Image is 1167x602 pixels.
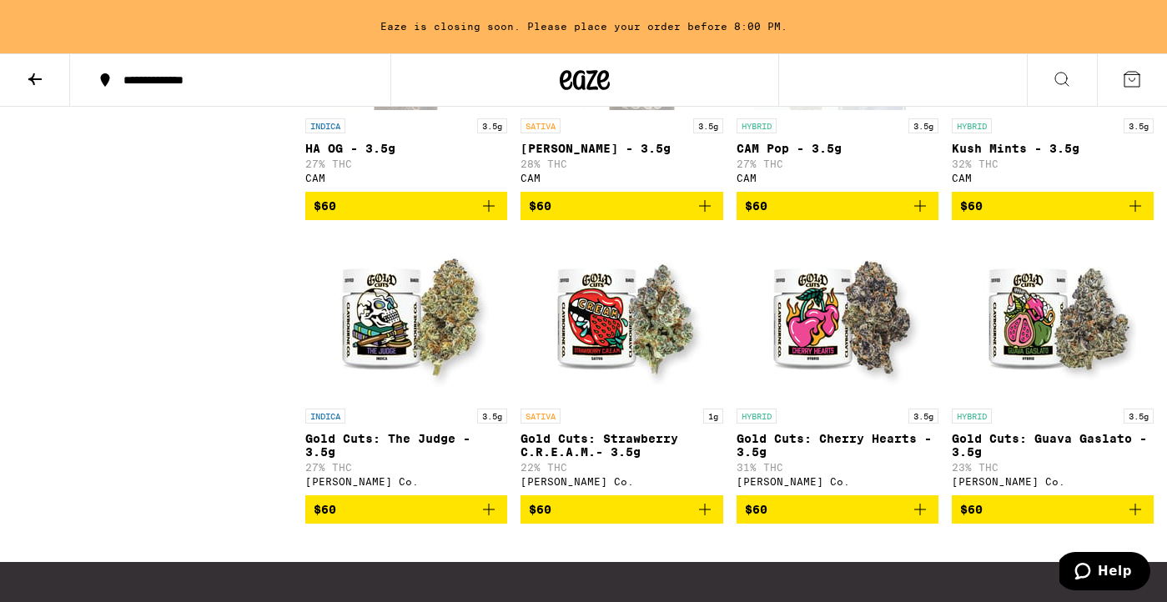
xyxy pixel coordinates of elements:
[521,462,722,473] p: 22% THC
[745,503,767,516] span: $60
[521,476,722,487] div: [PERSON_NAME] Co.
[754,233,921,400] img: Claybourne Co. - Gold Cuts: Cherry Hearts - 3.5g
[521,118,561,133] p: SATIVA
[521,158,722,169] p: 28% THC
[314,503,336,516] span: $60
[305,118,345,133] p: INDICA
[305,432,507,459] p: Gold Cuts: The Judge - 3.5g
[737,142,938,155] p: CAM Pop - 3.5g
[521,233,722,495] a: Open page for Gold Cuts: Strawberry C.R.E.A.M.- 3.5g from Claybourne Co.
[737,432,938,459] p: Gold Cuts: Cherry Hearts - 3.5g
[737,462,938,473] p: 31% THC
[969,233,1136,400] img: Claybourne Co. - Gold Cuts: Guava Gaslato - 3.5g
[952,118,992,133] p: HYBRID
[305,476,507,487] div: [PERSON_NAME] Co.
[952,173,1154,183] div: CAM
[305,192,507,220] button: Add to bag
[952,409,992,424] p: HYBRID
[323,233,490,400] img: Claybourne Co. - Gold Cuts: The Judge - 3.5g
[305,495,507,524] button: Add to bag
[1124,118,1154,133] p: 3.5g
[952,142,1154,155] p: Kush Mints - 3.5g
[305,173,507,183] div: CAM
[305,233,507,495] a: Open page for Gold Cuts: The Judge - 3.5g from Claybourne Co.
[305,409,345,424] p: INDICA
[521,142,722,155] p: [PERSON_NAME] - 3.5g
[737,173,938,183] div: CAM
[529,199,551,213] span: $60
[521,409,561,424] p: SATIVA
[314,199,336,213] span: $60
[960,503,983,516] span: $60
[703,409,723,424] p: 1g
[952,233,1154,495] a: Open page for Gold Cuts: Guava Gaslato - 3.5g from Claybourne Co.
[529,503,551,516] span: $60
[737,192,938,220] button: Add to bag
[737,118,777,133] p: HYBRID
[477,409,507,424] p: 3.5g
[737,495,938,524] button: Add to bag
[960,199,983,213] span: $60
[737,233,938,495] a: Open page for Gold Cuts: Cherry Hearts - 3.5g from Claybourne Co.
[521,173,722,183] div: CAM
[737,476,938,487] div: [PERSON_NAME] Co.
[737,409,777,424] p: HYBRID
[952,476,1154,487] div: [PERSON_NAME] Co.
[538,233,705,400] img: Claybourne Co. - Gold Cuts: Strawberry C.R.E.A.M.- 3.5g
[521,432,722,459] p: Gold Cuts: Strawberry C.R.E.A.M.- 3.5g
[521,495,722,524] button: Add to bag
[952,158,1154,169] p: 32% THC
[952,495,1154,524] button: Add to bag
[693,118,723,133] p: 3.5g
[952,462,1154,473] p: 23% THC
[745,199,767,213] span: $60
[1124,409,1154,424] p: 3.5g
[737,158,938,169] p: 27% THC
[305,462,507,473] p: 27% THC
[1059,552,1150,594] iframe: Opens a widget where you can find more information
[908,409,938,424] p: 3.5g
[521,192,722,220] button: Add to bag
[952,432,1154,459] p: Gold Cuts: Guava Gaslato - 3.5g
[952,192,1154,220] button: Add to bag
[305,142,507,155] p: HA OG - 3.5g
[477,118,507,133] p: 3.5g
[908,118,938,133] p: 3.5g
[305,158,507,169] p: 27% THC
